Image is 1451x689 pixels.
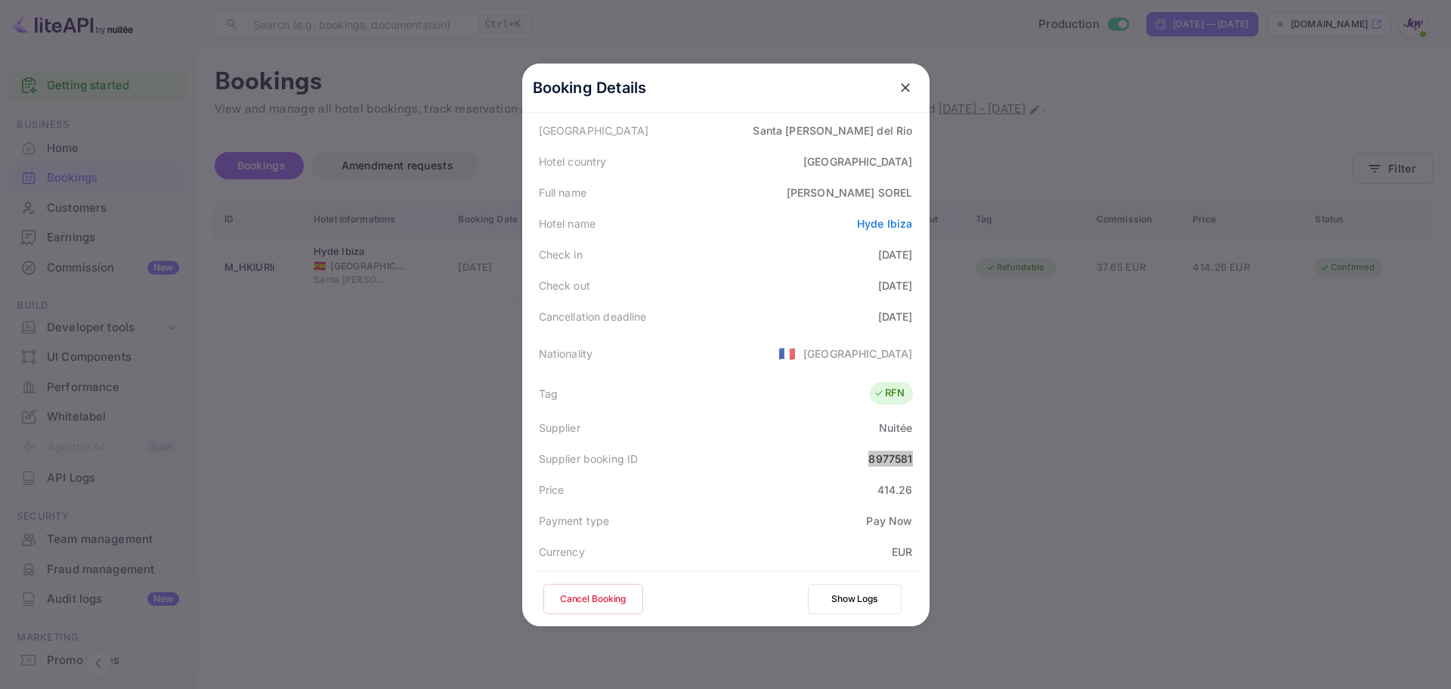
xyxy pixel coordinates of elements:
div: 8977581 [868,451,912,467]
div: 414.26 [877,482,913,498]
div: EUR [892,544,912,560]
div: Check out [539,278,590,293]
div: [DATE] [878,247,913,262]
button: close [892,74,919,101]
div: [GEOGRAPHIC_DATA] [539,123,649,138]
div: Price [539,482,565,498]
div: Nationality [539,346,593,362]
div: Currency [539,544,585,560]
span: United States [778,340,796,367]
div: Supplier booking ID [539,451,639,467]
div: Pay Now [866,513,912,529]
div: [GEOGRAPHIC_DATA] [803,154,913,169]
div: Hotel country [539,154,607,169]
div: [GEOGRAPHIC_DATA] [803,346,913,362]
div: Check in [539,247,583,262]
div: Santa [PERSON_NAME] del Rio [753,123,912,138]
div: Full name [539,185,586,200]
div: Tag [539,386,558,402]
div: [PERSON_NAME] SOREL [787,185,913,200]
div: Hotel name [539,216,596,231]
button: Show Logs [808,584,902,614]
p: Booking Details [533,76,647,99]
div: [DATE] [878,278,913,293]
a: Hyde Ibiza [857,217,913,230]
div: Cancellation deadline [539,309,647,324]
div: RFN [874,386,905,401]
div: Payment type [539,513,610,529]
div: Supplier [539,420,580,436]
button: Cancel Booking [543,584,643,614]
div: Nuitée [879,420,913,436]
div: [DATE] [878,309,913,324]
